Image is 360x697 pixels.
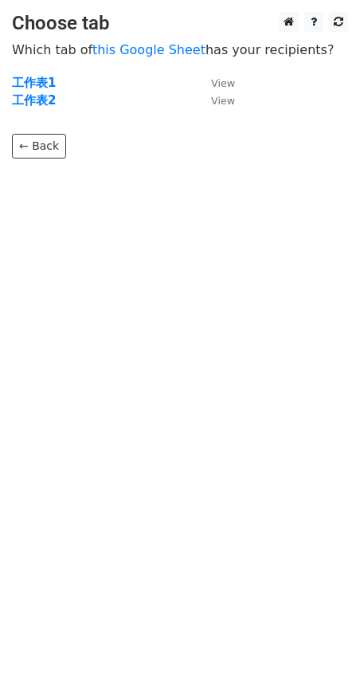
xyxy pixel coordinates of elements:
[195,76,235,90] a: View
[12,41,348,58] p: Which tab of has your recipients?
[211,95,235,107] small: View
[92,42,205,57] a: this Google Sheet
[211,77,235,89] small: View
[195,93,235,108] a: View
[12,93,56,108] a: 工作表2
[12,76,56,90] a: 工作表1
[12,12,348,35] h3: Choose tab
[12,134,66,159] a: ← Back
